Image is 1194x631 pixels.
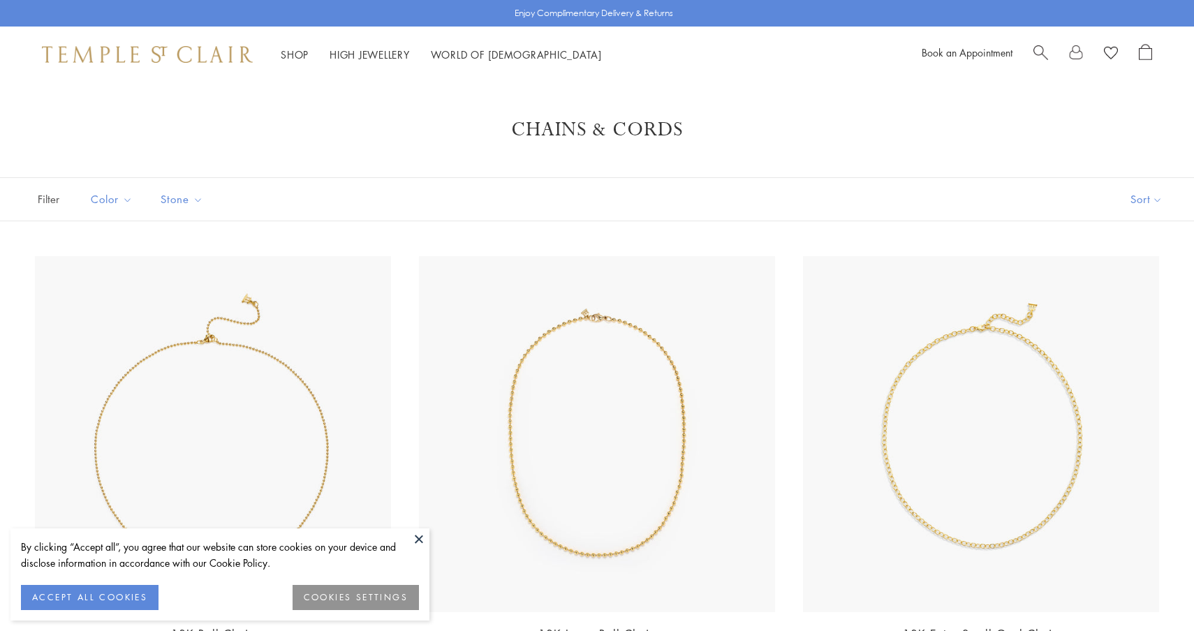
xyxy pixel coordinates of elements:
[1124,565,1180,617] iframe: Gorgias live chat messenger
[80,184,143,215] button: Color
[1104,44,1118,65] a: View Wishlist
[21,539,419,571] div: By clicking “Accept all”, you agree that our website can store cookies on your device and disclos...
[56,117,1138,142] h1: Chains & Cords
[281,46,602,64] nav: Main navigation
[515,6,673,20] p: Enjoy Complimentary Delivery & Returns
[21,585,159,610] button: ACCEPT ALL COOKIES
[293,585,419,610] button: COOKIES SETTINGS
[1033,44,1048,65] a: Search
[154,191,214,208] span: Stone
[281,47,309,61] a: ShopShop
[431,47,602,61] a: World of [DEMOGRAPHIC_DATA]World of [DEMOGRAPHIC_DATA]
[803,256,1159,612] img: N88863-XSOV18
[150,184,214,215] button: Stone
[330,47,410,61] a: High JewelleryHigh Jewellery
[1139,44,1152,65] a: Open Shopping Bag
[84,191,143,208] span: Color
[1099,178,1194,221] button: Show sort by
[35,256,391,612] img: N88805-BC16EXT
[922,45,1012,59] a: Book an Appointment
[419,256,775,612] img: N88817-3MBC16EX
[42,46,253,63] img: Temple St. Clair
